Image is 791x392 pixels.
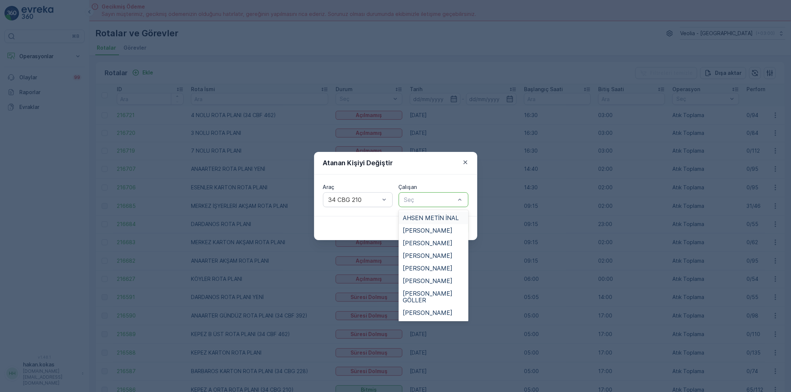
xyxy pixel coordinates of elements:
span: [PERSON_NAME] [403,240,453,246]
span: [PERSON_NAME] [403,252,453,259]
span: [PERSON_NAME] [403,309,453,316]
p: Atanan Kişiyi Değiştir [323,158,393,168]
span: [PERSON_NAME] [403,227,453,234]
label: Araç [323,184,334,190]
p: Seç [404,195,455,204]
span: [PERSON_NAME] GÖLLER [403,290,464,303]
label: Çalışan [399,184,417,190]
span: [PERSON_NAME] [403,265,453,272]
span: [PERSON_NAME] [403,278,453,284]
span: AHSEN METİN İNAL [403,215,459,221]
